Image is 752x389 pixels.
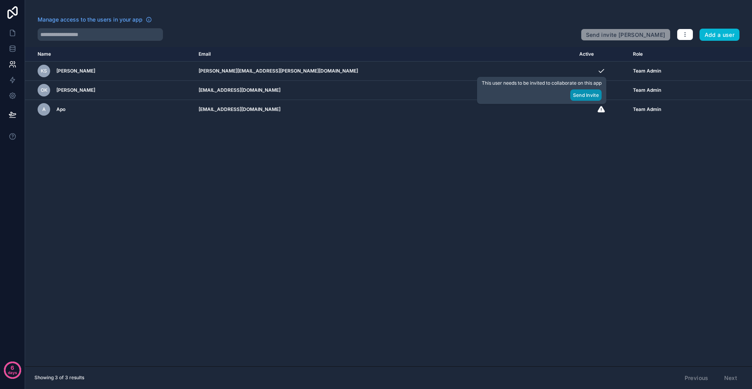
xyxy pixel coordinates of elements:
div: scrollable content [25,47,752,366]
th: Active [575,47,629,62]
span: Apo [56,106,65,113]
span: Team Admin [633,68,661,74]
span: Team Admin [633,87,661,93]
span: OK [41,87,47,93]
span: KS [41,68,47,74]
span: [PERSON_NAME] [56,87,95,93]
p: days [8,367,17,378]
th: Email [194,47,575,62]
button: Send Invite [570,89,602,101]
td: [EMAIL_ADDRESS][DOMAIN_NAME] [194,100,575,119]
span: [PERSON_NAME] [56,68,95,74]
a: Manage access to the users in your app [38,16,152,24]
button: Add a user [700,29,740,41]
td: [EMAIL_ADDRESS][DOMAIN_NAME] [194,81,575,100]
th: Name [25,47,194,62]
span: Showing 3 of 3 results [34,374,84,381]
span: This user needs to be invited to collaborate on this app [482,80,602,86]
td: [PERSON_NAME][EMAIL_ADDRESS][PERSON_NAME][DOMAIN_NAME] [194,62,575,81]
th: Role [628,47,713,62]
span: A [42,106,46,113]
span: Team Admin [633,106,661,113]
span: Manage access to the users in your app [38,16,143,24]
p: 6 [11,364,14,372]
